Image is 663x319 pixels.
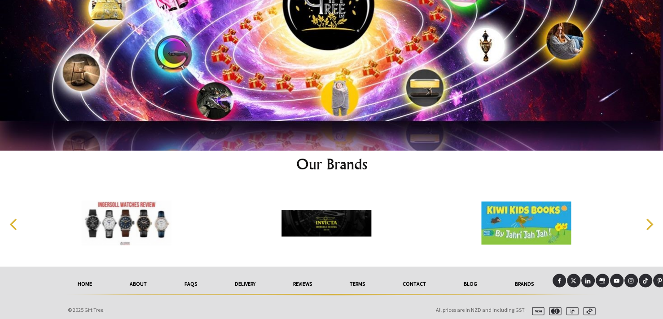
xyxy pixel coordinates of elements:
a: FAQs [166,274,216,293]
img: Invicta [281,189,371,257]
a: X (Twitter) [567,274,580,287]
a: Facebook [553,274,566,287]
a: Contact [384,274,445,293]
a: HOME [59,274,111,293]
span: All prices are in NZD and including GST. [436,306,526,313]
a: Blog [445,274,496,293]
a: Tiktok [639,274,652,287]
a: Youtube [610,274,623,287]
a: reviews [274,274,331,293]
a: LinkedIn [581,274,595,287]
a: About [111,274,166,293]
img: Ingersoll [82,189,171,257]
img: paypal.svg [562,307,579,315]
a: delivery [216,274,274,293]
img: visa.svg [528,307,544,315]
img: afterpay.svg [580,307,596,315]
a: Instagram [624,274,638,287]
span: © 2025 Gift Tree. [68,306,105,313]
a: Brands [496,274,553,293]
button: Previous [4,214,24,234]
a: Terms [331,274,384,293]
img: Jahri Jah Jah [481,189,571,257]
img: mastercard.svg [545,307,562,315]
button: Next [639,214,659,234]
